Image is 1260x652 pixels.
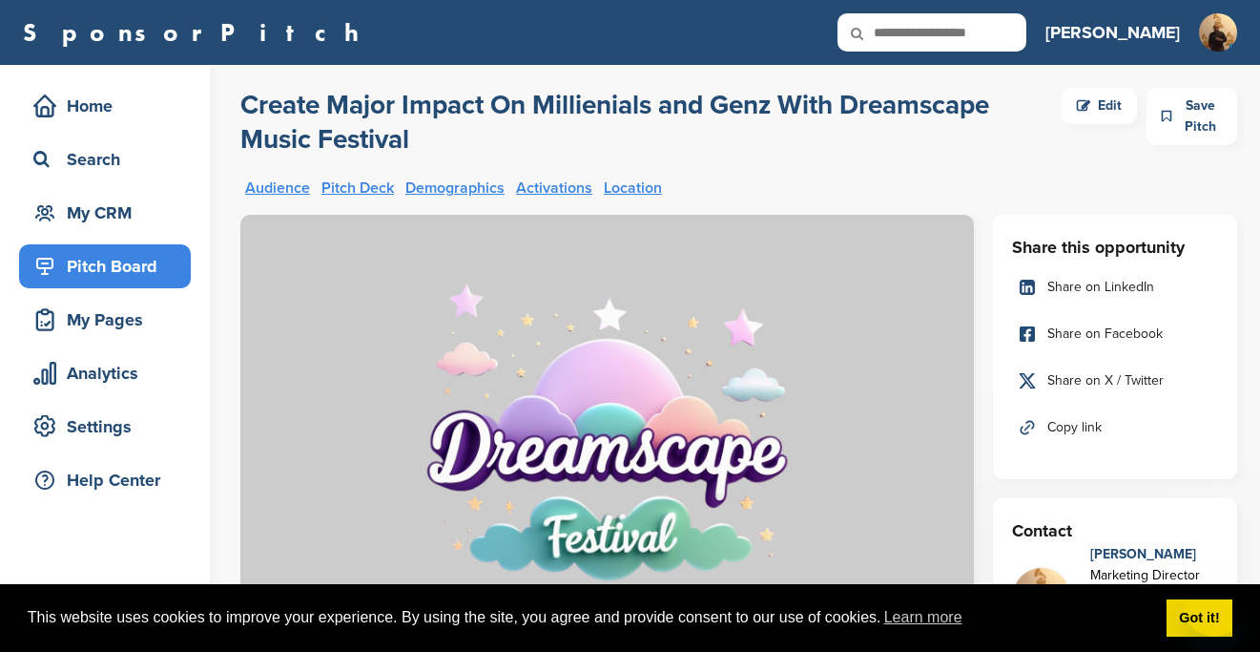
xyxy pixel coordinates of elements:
span: Share on X / Twitter [1047,370,1164,391]
a: Pitch Board [19,244,191,288]
a: Help Center [19,458,191,502]
div: Marketing Director [1090,565,1218,586]
a: Location [604,180,662,196]
span: Share on LinkedIn [1047,277,1154,298]
span: Copy link [1047,417,1102,438]
a: Home [19,84,191,128]
div: Help Center [29,463,191,497]
div: My Pages [29,303,191,337]
a: Share on X / Twitter [1012,361,1218,401]
div: My CRM [29,196,191,230]
h3: Share this opportunity [1012,234,1218,261]
a: [PERSON_NAME] [1045,11,1180,53]
a: Edit [1062,88,1137,157]
a: SponsorPitch [23,20,371,45]
a: Create Major Impact On Millienials and Genz With Dreamscape Music Festival [240,88,1062,157]
a: Copy link [1012,408,1218,448]
iframe: Button to launch messaging window [1184,576,1245,637]
div: Home [29,89,191,123]
div: [PERSON_NAME] [1090,544,1218,565]
img: 0 lxzqprpfe nkuf6ppjuippckevpx2u6p0ruwpp3zbkbm1ha1jme4j1vrqr1t7wfxkysoyq04iduq?1441254807 [1013,568,1070,625]
a: Settings [19,405,191,449]
span: This website uses cookies to improve your experience. By using the site, you agree and provide co... [28,603,1151,632]
a: Audience [245,180,310,196]
h3: Contact [1012,517,1218,544]
a: My Pages [19,298,191,342]
div: Analytics [29,356,191,390]
span: Share on Facebook [1047,324,1163,345]
img: 0 lxzqprpfe nkuf6ppjuippckevpx2u6p0ruwpp3zbkbm1ha1jme4j1vrqr1t7wfxkysoyq04iduq?1441254807 [1199,13,1237,52]
a: My CRM [19,191,191,235]
a: learn more about cookies [881,603,965,632]
a: Search [19,137,191,181]
div: Save Pitch [1146,88,1237,145]
a: Demographics [405,180,505,196]
a: Pitch Deck [321,180,394,196]
a: Analytics [19,351,191,395]
a: Activations [516,180,592,196]
div: Settings [29,410,191,444]
div: Search [29,142,191,177]
a: Share on LinkedIn [1012,267,1218,307]
div: Edit [1062,88,1137,124]
a: Share on Facebook [1012,314,1218,354]
div: Pitch Board [29,249,191,284]
h3: [PERSON_NAME] [1045,19,1180,46]
a: dismiss cookie message [1167,599,1232,638]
